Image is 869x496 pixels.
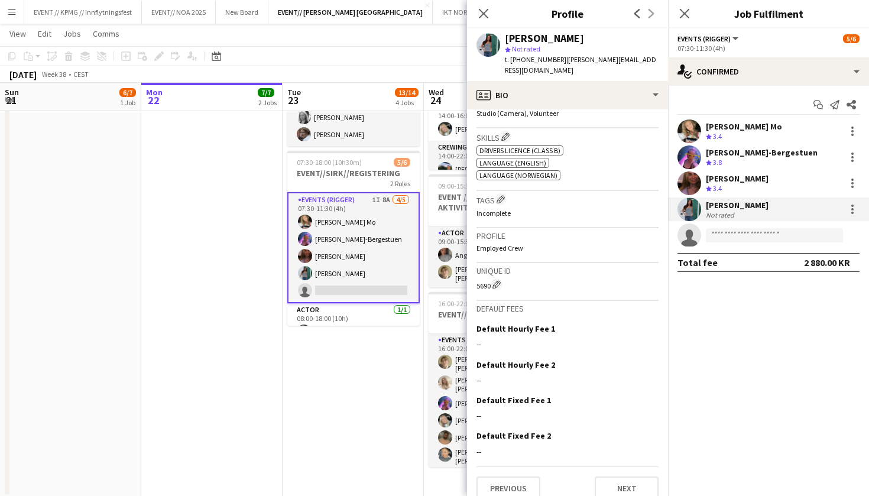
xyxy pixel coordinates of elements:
h3: Skills [476,131,659,143]
div: Total fee [677,257,718,268]
a: Edit [33,26,56,41]
div: 2 880.00 KR [804,257,850,268]
span: 7/7 [258,88,274,97]
p: Incomplete [476,209,659,218]
span: 13/14 [395,88,419,97]
a: Comms [88,26,124,41]
app-card-role: Crewing (Crew Leader)1/114:00-22:00 (8h)[PERSON_NAME] [429,141,561,181]
span: Mon [146,87,163,98]
h3: Job Fulfilment [668,6,869,21]
div: [PERSON_NAME] [706,173,769,184]
app-job-card: 09:00-15:30 (6h30m)2/2EVENT // SIRK // AKTIVITETSVERT1 RoleActor2/209:00-15:30 (6h30m)Angelen Ris... [429,174,561,287]
h3: Profile [476,231,659,241]
span: Events (Rigger) [677,34,731,43]
span: 5/6 [843,34,860,43]
h3: Default fees [476,303,659,314]
div: 4 Jobs [395,98,418,107]
span: Drivers Licence (Class B) [479,146,560,155]
div: -- [476,339,659,349]
span: 3.4 [713,184,722,193]
a: Jobs [59,26,86,41]
div: [PERSON_NAME] [505,33,584,44]
button: EVENT // KPMG // Innflytningsfest [24,1,142,24]
p: Employed Crew [476,244,659,252]
h3: Default Fixed Fee 2 [476,430,551,441]
span: 21 [3,93,19,107]
span: 5/6 [394,158,410,167]
span: 6/7 [119,88,136,97]
h3: Profile [467,6,668,21]
span: Week 38 [39,70,69,79]
span: Comms [93,28,119,39]
span: Wed [429,87,444,98]
span: | [PERSON_NAME][EMAIL_ADDRESS][DOMAIN_NAME] [505,55,656,74]
span: Jobs [63,28,81,39]
span: 2 Roles [390,179,410,188]
div: [DATE] [9,69,37,80]
span: Sun [5,87,19,98]
div: -- [476,446,659,457]
app-card-role: Events (Rigger)1I8A4/507:30-11:30 (4h)[PERSON_NAME] Mo[PERSON_NAME]-Bergestuen[PERSON_NAME][PERSO... [287,192,420,303]
div: Not rated [706,210,737,219]
span: 24 [427,93,444,107]
app-card-role: Actor1/114:00-16:00 (2h)[PERSON_NAME] [429,101,561,141]
div: CEST [73,70,89,79]
app-card-role: Actor1/108:00-18:00 (10h)[PERSON_NAME] [PERSON_NAME] Stenvadet [287,303,420,347]
div: [PERSON_NAME] [706,200,769,210]
a: View [5,26,31,41]
span: t. [PHONE_NUMBER] [505,55,566,64]
button: IKT NORGE // Arendalsuka [433,1,531,24]
h3: Default Fixed Fee 1 [476,395,551,406]
h3: Tags [476,193,659,206]
app-card-role: Events (Rigger)7/716:00-22:00 (6h)[PERSON_NAME] [PERSON_NAME][PERSON_NAME] [PERSON_NAME][PERSON_N... [429,333,561,491]
app-job-card: 07:30-18:00 (10h30m)5/6EVENT//SIRK//REGISTERING2 RolesEvents (Rigger)1I8A4/507:30-11:30 (4h)[PERS... [287,151,420,326]
div: Confirmed [668,57,869,86]
button: EVENT// [PERSON_NAME] [GEOGRAPHIC_DATA] [268,1,433,24]
button: Events (Rigger) [677,34,740,43]
span: 3.4 [713,132,722,141]
div: -- [476,375,659,385]
span: 23 [286,93,301,107]
div: 1 Job [120,98,135,107]
app-card-role: Actor2/209:00-15:30 (6h30m)Angelen Riseo Ring[PERSON_NAME] [PERSON_NAME] [429,226,561,287]
app-job-card: 16:00-22:00 (6h)7/7EVENT//SIRK//NEDRIGG1 RoleEvents (Rigger)7/716:00-22:00 (6h)[PERSON_NAME] [PER... [429,292,561,467]
h3: EVENT//SIRK//NEDRIGG [429,309,561,320]
span: Tue [287,87,301,98]
span: Edit [38,28,51,39]
h3: Unique ID [476,265,659,276]
div: 2 Jobs [258,98,277,107]
span: 09:00-15:30 (6h30m) [438,181,500,190]
div: 5690 [476,278,659,290]
h3: Default Hourly Fee 1 [476,323,555,334]
span: Language (English) [479,158,546,167]
div: -- [476,410,659,421]
div: [PERSON_NAME]-Bergestuen [706,147,818,158]
button: EVENT// NOA 2025 [142,1,216,24]
span: 3.8 [713,158,722,167]
span: View [9,28,26,39]
h3: EVENT//SIRK//REGISTERING [287,168,420,179]
div: [PERSON_NAME] Mo [706,121,782,132]
button: New Board [216,1,268,24]
h3: EVENT // SIRK // AKTIVITETSVERT [429,192,561,213]
app-card-role: Events (Runner)2/207:30-16:00 (8h30m)[PERSON_NAME][PERSON_NAME] [287,89,420,146]
span: 16:00-22:00 (6h) [438,299,486,308]
span: 07:30-18:00 (10h30m) [297,158,362,167]
span: Language (Norwegian) [479,171,557,180]
h3: Default Hourly Fee 2 [476,359,555,370]
span: Not rated [512,44,540,53]
span: 22 [144,93,163,107]
div: Bio [467,81,668,109]
div: 07:30-11:30 (4h) [677,44,860,53]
